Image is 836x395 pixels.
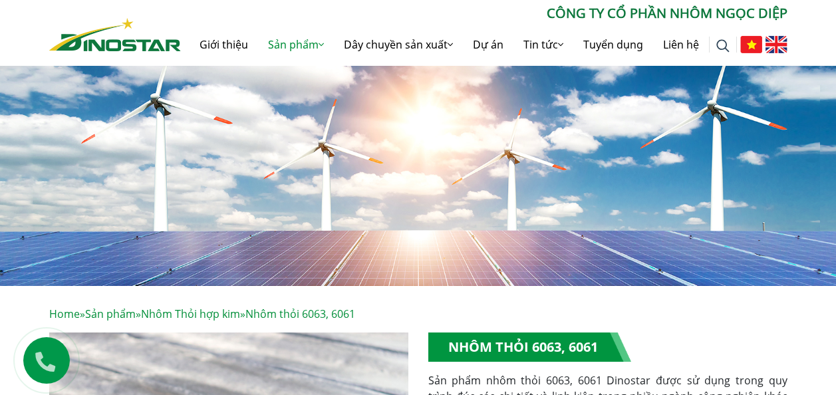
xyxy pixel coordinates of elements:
a: Liên hệ [653,23,709,66]
h1: Nhôm thỏi 6063, 6061 [428,332,631,362]
span: » » » [49,307,355,321]
a: Tin tức [513,23,573,66]
span: Nhôm thỏi 6063, 6061 [245,307,355,321]
p: CÔNG TY CỔ PHẦN NHÔM NGỌC DIỆP [181,3,787,23]
a: Dự án [463,23,513,66]
img: Tiếng Việt [740,36,762,53]
a: Home [49,307,80,321]
a: Dây chuyền sản xuất [334,23,463,66]
img: Nhôm Dinostar [49,18,181,51]
img: search [716,39,730,53]
a: Sản phẩm [258,23,334,66]
a: Nhôm Thỏi hợp kim [141,307,240,321]
a: Tuyển dụng [573,23,653,66]
a: Giới thiệu [190,23,258,66]
a: Sản phẩm [85,307,136,321]
img: English [766,36,787,53]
